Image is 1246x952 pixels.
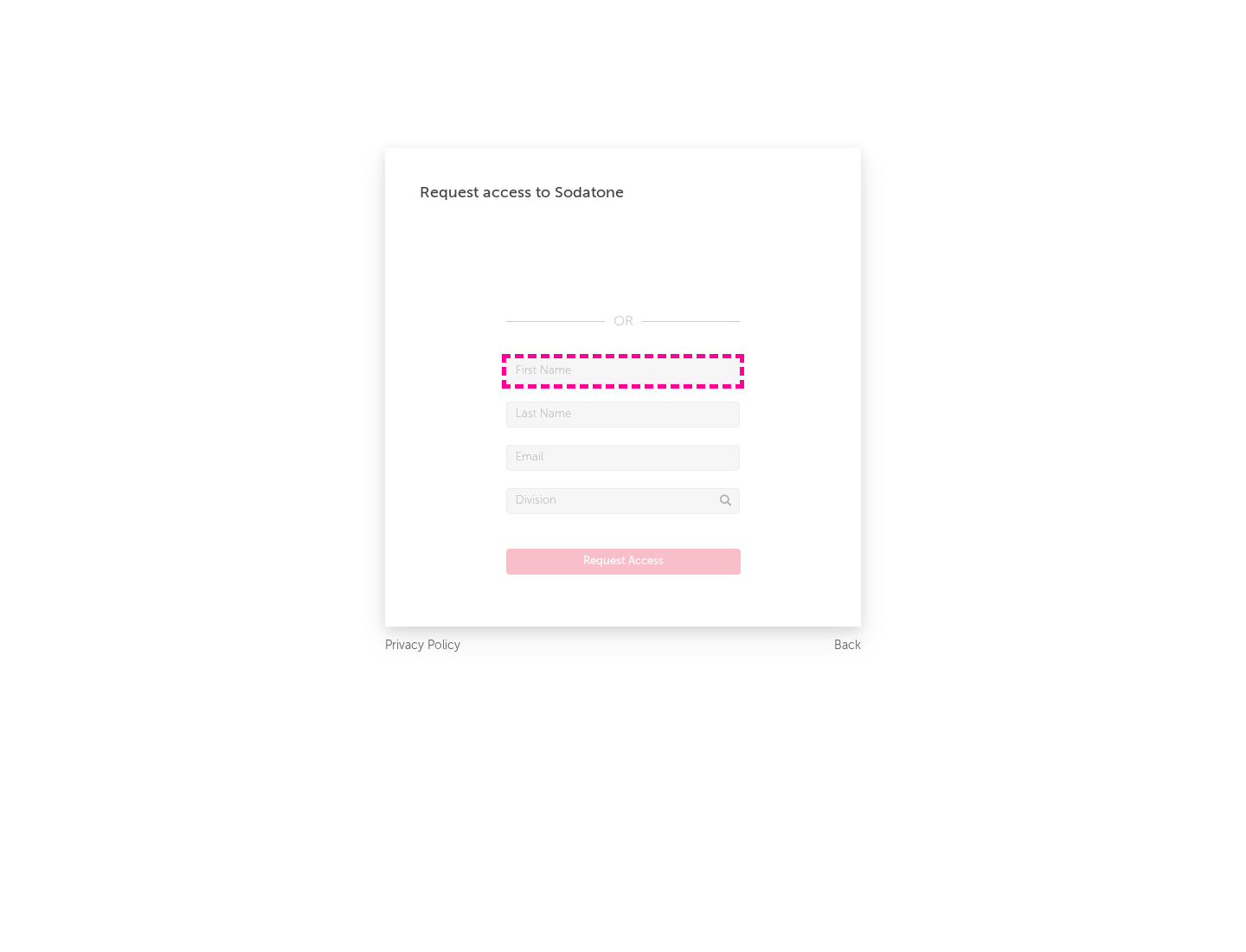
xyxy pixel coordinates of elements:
[420,183,826,203] div: Request access to Sodatone
[506,358,740,384] input: First Name
[385,635,460,657] a: Privacy Policy
[506,445,740,471] input: Email
[506,402,740,428] input: Last Name
[834,635,861,657] a: Back
[506,312,740,332] div: OR
[506,488,740,514] input: Division
[506,549,741,575] button: Request Access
